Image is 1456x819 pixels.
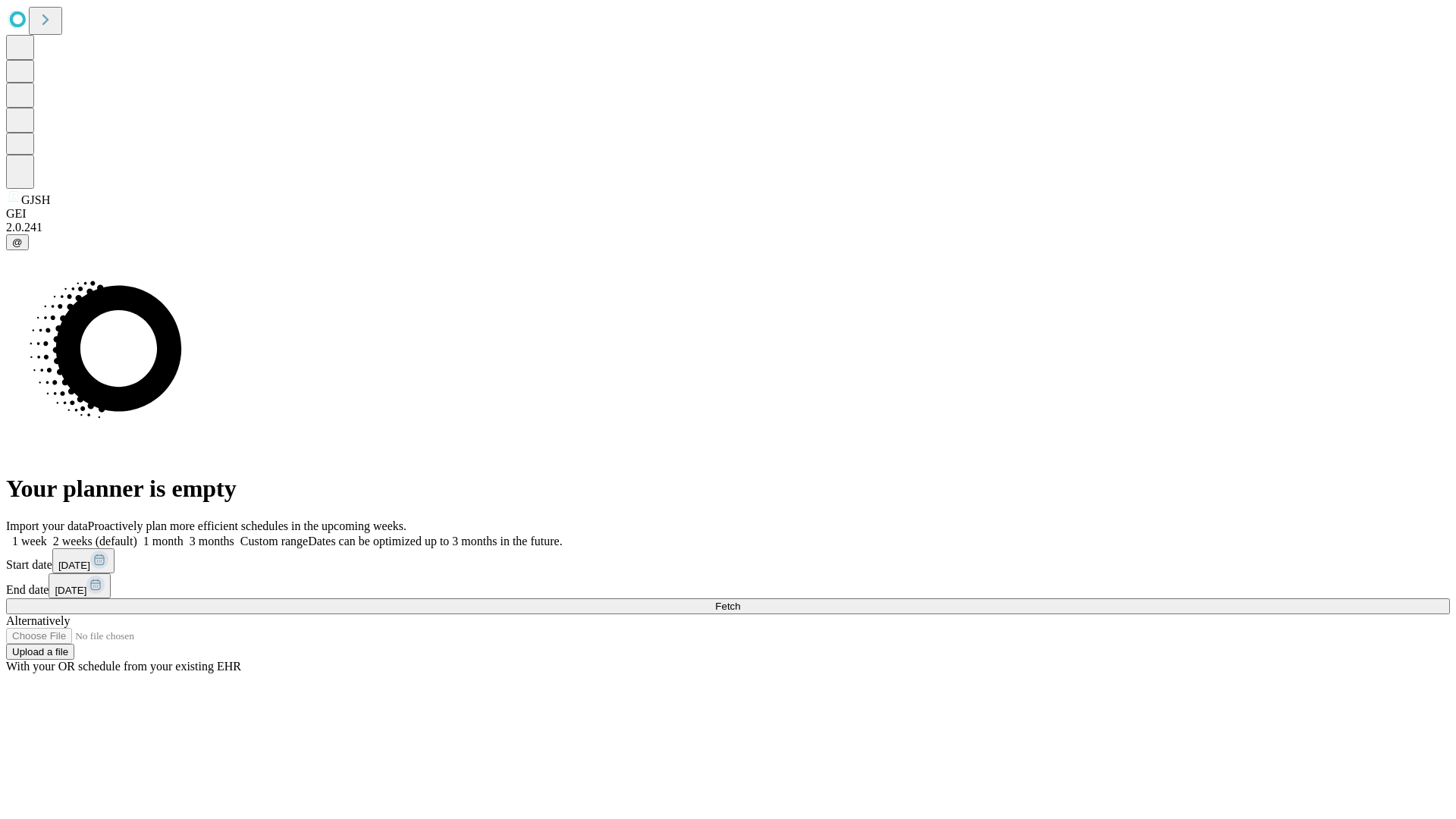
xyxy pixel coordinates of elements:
span: [DATE] [58,560,90,571]
div: End date [6,573,1450,598]
button: Upload a file [6,644,74,660]
span: With your OR schedule from your existing EHR [6,660,241,673]
div: 2.0.241 [6,221,1450,234]
span: [DATE] [55,585,86,596]
span: Proactively plan more efficient schedules in the upcoming weeks. [88,519,406,532]
button: [DATE] [52,548,115,573]
span: 3 months [190,535,234,548]
span: GJSH [21,193,50,206]
span: 1 month [143,535,184,548]
button: Fetch [6,598,1450,614]
span: 2 weeks (default) [53,535,137,548]
span: 1 week [12,535,47,548]
span: Import your data [6,519,88,532]
button: @ [6,234,29,250]
div: GEI [6,207,1450,221]
button: [DATE] [49,573,111,598]
h1: Your planner is empty [6,475,1450,503]
span: Dates can be optimized up to 3 months in the future. [308,535,562,548]
span: Custom range [240,535,308,548]
div: Start date [6,548,1450,573]
span: @ [12,237,23,248]
span: Alternatively [6,614,70,627]
span: Fetch [715,601,740,612]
